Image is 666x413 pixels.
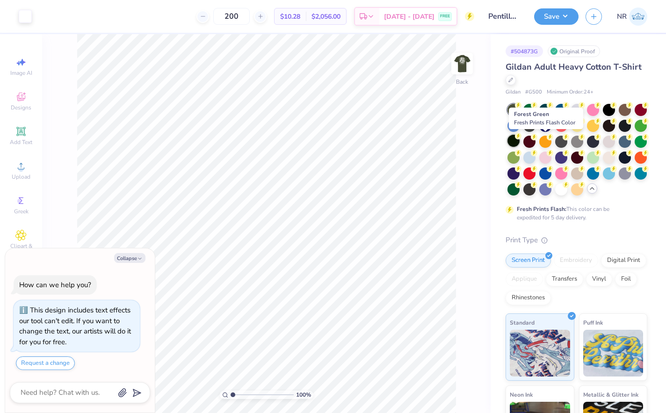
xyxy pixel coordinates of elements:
span: Designs [11,104,31,111]
button: Save [534,8,579,25]
img: Standard [510,330,570,377]
div: Print Type [506,235,647,246]
span: $10.28 [280,12,300,22]
a: NR [617,7,647,26]
span: $2,056.00 [311,12,340,22]
span: Metallic & Glitter Ink [583,390,638,399]
span: Gildan Adult Heavy Cotton T-Shirt [506,61,642,72]
span: Minimum Order: 24 + [547,88,594,96]
div: How can we help you? [19,280,91,290]
span: Fresh Prints Flash Color [514,119,575,126]
span: # G500 [525,88,542,96]
div: Digital Print [601,254,646,268]
input: – – [213,8,250,25]
span: Clipart & logos [5,242,37,257]
div: # 504873G [506,45,543,57]
span: 100 % [296,391,311,399]
span: [DATE] - [DATE] [384,12,434,22]
span: Greek [14,208,29,215]
div: Back [456,78,468,86]
span: Upload [12,173,30,181]
div: Embroidery [554,254,598,268]
div: Foil [615,272,637,286]
div: Applique [506,272,543,286]
div: Transfers [546,272,583,286]
div: Original Proof [548,45,600,57]
input: Untitled Design [481,7,527,26]
span: NR [617,11,627,22]
div: Vinyl [586,272,612,286]
div: Rhinestones [506,291,551,305]
span: Puff Ink [583,318,603,327]
span: Add Text [10,138,32,146]
img: Puff Ink [583,330,644,377]
div: Forest Green [509,108,583,129]
span: Neon Ink [510,390,533,399]
div: Screen Print [506,254,551,268]
img: Nikki Rose [629,7,647,26]
span: Image AI [10,69,32,77]
span: Standard [510,318,535,327]
strong: Fresh Prints Flash: [517,205,566,213]
button: Collapse [114,253,145,263]
span: Gildan [506,88,521,96]
button: Request a change [16,356,75,370]
div: This color can be expedited for 5 day delivery. [517,205,632,222]
div: This design includes text effects our tool can't edit. If you want to change the text, our artist... [19,305,131,347]
img: Back [453,54,471,73]
span: FREE [440,13,450,20]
